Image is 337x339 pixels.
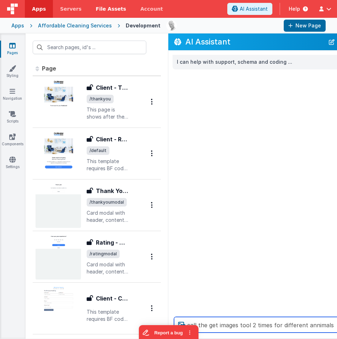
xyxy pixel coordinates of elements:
h3: Client - Confirm Booking [96,294,128,303]
span: /default [87,146,109,155]
button: Options [147,198,158,212]
input: Search pages, id's ... [33,41,146,54]
div: Affordable Cleaning Services [38,22,112,29]
button: New Chat [327,37,337,47]
h3: Rating - Modal [96,238,128,247]
button: Options [147,146,158,161]
span: /thankyoumodal [87,198,127,207]
span: /ratingmodal [87,250,120,258]
span: Apps [32,5,46,12]
span: Servers [60,5,81,12]
h3: Thank You - Modal [96,187,128,195]
h3: Client - Thank You [96,83,128,92]
img: 11ac31fe5dc3d0eff3fbbbf7b26fa6e1 [167,21,176,31]
h3: Client - Rating [96,135,128,144]
button: Options [147,301,158,315]
div: Apps [11,22,24,29]
button: New Page [284,20,326,32]
span: Page [42,65,56,72]
h2: AI Assistant [185,37,325,46]
span: Help [289,5,300,12]
p: This template requires BF code base >0.9.6 [87,308,128,323]
span: File Assets [96,5,126,12]
p: Card modal with header, content and footer groups. Has close icon too [87,209,128,224]
p: I can help with support, schema and coding ... [177,58,336,67]
span: AI Assistant [240,5,268,12]
p: Card modal with header, content and footer groups. Has close icon too [87,261,128,275]
button: Options [147,94,158,109]
p: This page is shows after they rate our company [87,106,128,120]
span: /thankyou [87,95,114,103]
button: Options [147,249,158,264]
div: Development [126,22,161,29]
p: This template requires BF code base >0.9.6 [87,158,128,172]
button: AI Assistant [227,3,272,15]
